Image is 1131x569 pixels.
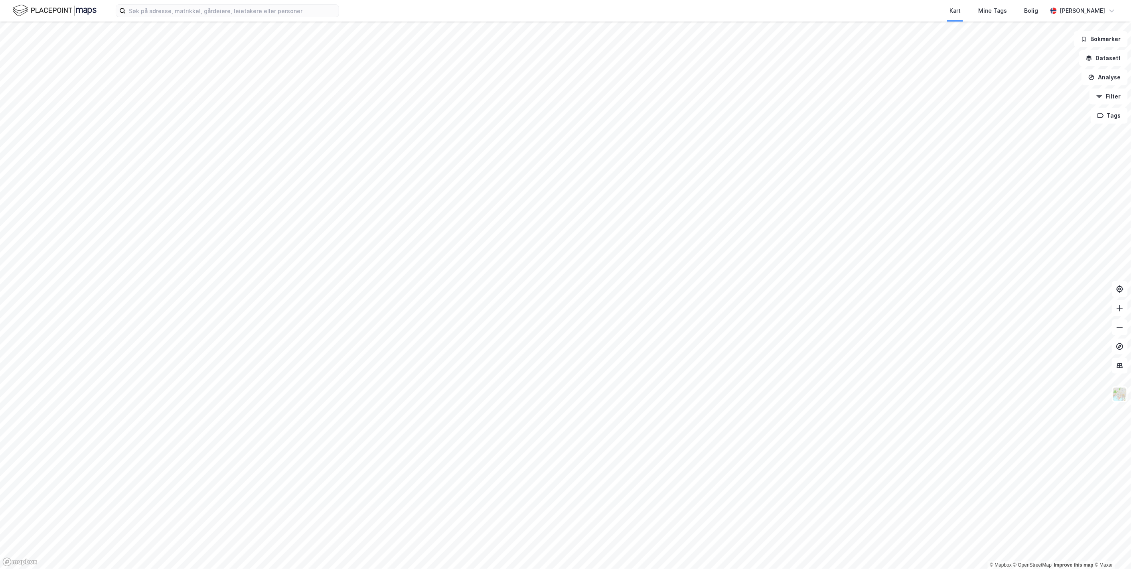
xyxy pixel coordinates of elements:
div: Bolig [1024,6,1038,16]
iframe: Chat Widget [1091,531,1131,569]
a: OpenStreetMap [1013,562,1052,568]
div: Kontrollprogram for chat [1091,531,1131,569]
div: Mine Tags [978,6,1007,16]
a: Mapbox [990,562,1012,568]
a: Improve this map [1054,562,1093,568]
input: Søk på adresse, matrikkel, gårdeiere, leietakere eller personer [126,5,339,17]
img: Z [1112,387,1127,402]
button: Bokmerker [1074,31,1128,47]
div: Kart [949,6,961,16]
button: Datasett [1079,50,1128,66]
button: Tags [1091,108,1128,124]
div: [PERSON_NAME] [1060,6,1105,16]
button: Filter [1090,89,1128,104]
button: Analyse [1082,69,1128,85]
img: logo.f888ab2527a4732fd821a326f86c7f29.svg [13,4,97,18]
a: Mapbox homepage [2,557,38,567]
